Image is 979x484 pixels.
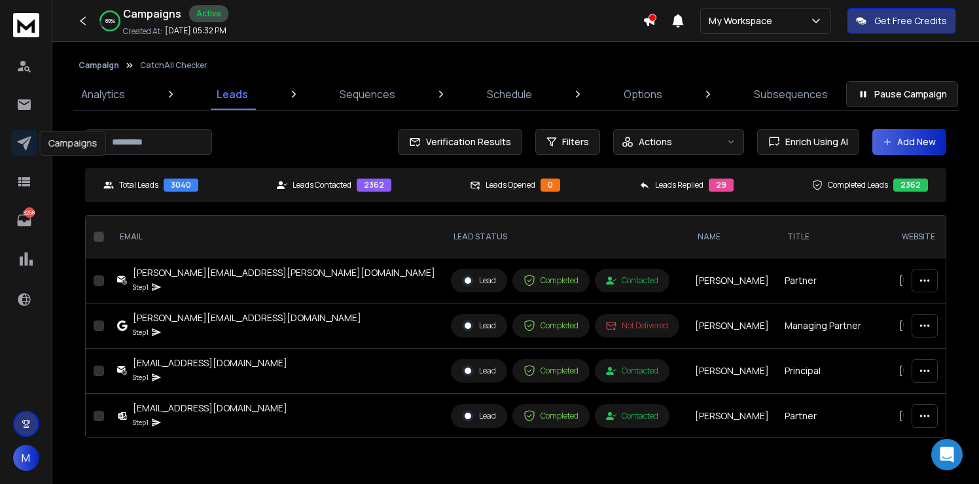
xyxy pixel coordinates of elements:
img: logo [13,13,39,37]
button: Verification Results [398,129,522,155]
div: Completed [524,410,578,422]
p: Leads Opened [486,180,535,190]
button: Get Free Credits [847,8,956,34]
button: M [13,445,39,471]
div: Active [189,5,228,22]
th: NAME [687,216,777,258]
div: Contacted [606,275,658,286]
th: EMAIL [109,216,443,258]
p: Actions [639,135,672,148]
p: My Workspace [709,14,777,27]
button: Enrich Using AI [757,129,859,155]
div: [EMAIL_ADDRESS][DOMAIN_NAME] [133,356,287,370]
td: Managing Partner [777,303,891,349]
div: Lead [462,410,496,422]
div: Lead [462,365,496,377]
span: Filters [562,135,589,148]
p: Sequences [340,86,395,102]
div: [EMAIL_ADDRESS][DOMAIN_NAME] [133,402,287,415]
p: Leads Contacted [293,180,351,190]
div: [PERSON_NAME][EMAIL_ADDRESS][DOMAIN_NAME] [133,311,361,324]
button: Pause Campaign [846,81,958,107]
div: Lead [462,275,496,286]
p: CatchAll Checker [140,60,207,71]
a: 8258 [11,207,37,233]
a: Schedule [479,78,540,110]
p: Step 1 [133,326,149,339]
td: Principal [777,349,891,394]
p: Step 1 [133,416,149,429]
div: Not Delivered [606,320,668,331]
p: Options [624,86,662,102]
th: LEAD STATUS [443,216,687,258]
button: Campaign [79,60,119,71]
h1: Campaigns [123,6,181,22]
div: Open Intercom Messenger [931,439,963,470]
div: [PERSON_NAME][EMAIL_ADDRESS][PERSON_NAME][DOMAIN_NAME] [133,266,435,279]
p: Total Leads [119,180,158,190]
p: 89 % [105,17,115,25]
p: Step 1 [133,281,149,294]
div: Completed [524,320,578,332]
p: 8258 [24,207,35,218]
button: Add New [872,129,946,155]
div: Contacted [606,366,658,376]
div: 29 [709,179,734,192]
p: Leads [217,86,248,102]
div: 3040 [164,179,198,192]
div: 0 [541,179,560,192]
span: Verification Results [421,135,511,148]
p: Completed Leads [828,180,888,190]
span: Enrich Using AI [780,135,848,148]
div: Contacted [606,411,658,421]
th: title [777,216,891,258]
div: 2362 [357,179,391,192]
a: Leads [209,78,256,110]
p: Step 1 [133,371,149,384]
div: Completed [524,365,578,377]
p: [DATE] 05:32 PM [165,26,226,36]
td: [PERSON_NAME] [687,394,777,439]
td: Partner [777,258,891,303]
a: Options [616,78,670,110]
a: Subsequences [746,78,836,110]
div: Completed [524,275,578,286]
a: Sequences [332,78,403,110]
button: Filters [535,129,600,155]
p: Leads Replied [655,180,703,190]
a: Analytics [73,78,133,110]
p: Get Free Credits [874,14,947,27]
div: Lead [462,320,496,332]
td: [PERSON_NAME] [687,258,777,303]
td: [PERSON_NAME] [687,303,777,349]
p: Schedule [487,86,532,102]
div: Campaigns [40,131,106,156]
td: Partner [777,394,891,439]
p: Subsequences [754,86,828,102]
p: Analytics [81,86,125,102]
p: Created At: [123,26,162,37]
div: 2362 [893,179,928,192]
td: [PERSON_NAME] [687,349,777,394]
